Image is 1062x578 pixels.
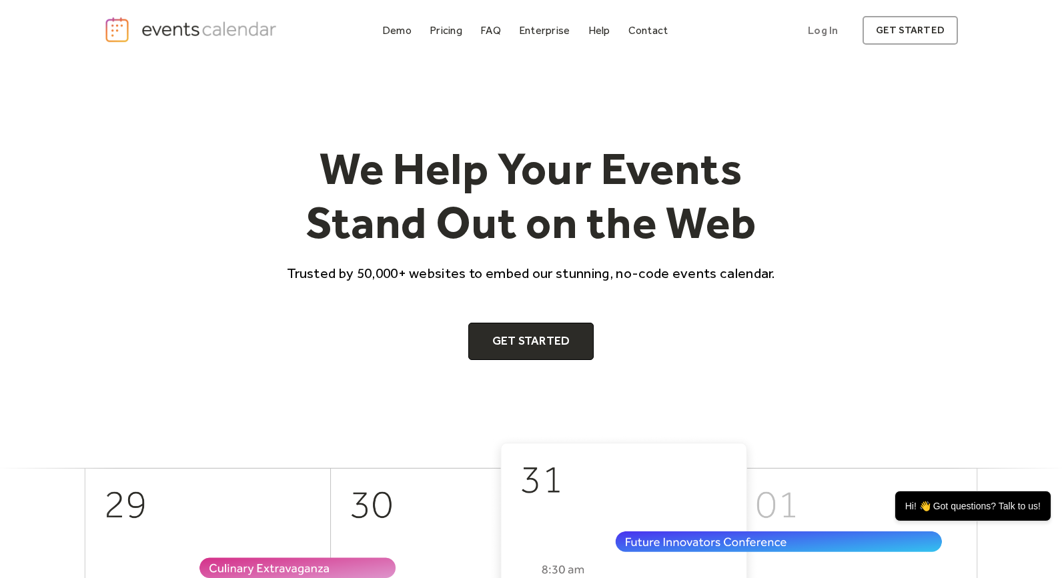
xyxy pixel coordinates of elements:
[863,16,958,45] a: get started
[377,21,417,39] a: Demo
[475,21,506,39] a: FAQ
[623,21,674,39] a: Contact
[468,323,594,360] a: Get Started
[628,27,668,34] div: Contact
[275,263,787,283] p: Trusted by 50,000+ websites to embed our stunning, no-code events calendar.
[430,27,462,34] div: Pricing
[583,21,616,39] a: Help
[588,27,610,34] div: Help
[480,27,501,34] div: FAQ
[424,21,468,39] a: Pricing
[104,16,280,43] a: home
[519,27,570,34] div: Enterprise
[794,16,851,45] a: Log In
[275,141,787,250] h1: We Help Your Events Stand Out on the Web
[514,21,575,39] a: Enterprise
[382,27,412,34] div: Demo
